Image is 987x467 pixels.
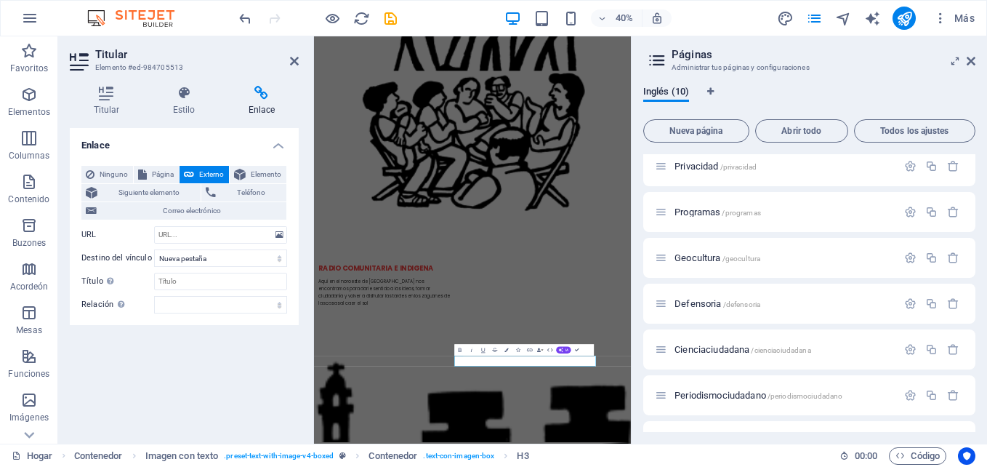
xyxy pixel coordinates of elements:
[95,61,270,74] h3: Elemento #ed-984705513
[81,300,113,309] font: Relación
[565,348,568,352] span: IA
[9,150,50,161] p: Columnas
[489,344,500,356] button: Strikethrough
[674,344,811,355] span: Click to open page
[670,161,897,171] div: Privacidad/privacidad
[947,252,959,264] div: Remove
[571,344,582,356] button: Confirm (Ctrl+⏎)
[839,447,878,465] h6: Session time
[720,163,757,171] span: /privacidad
[904,160,916,172] div: Settings
[151,166,174,183] span: Página
[368,447,417,465] span: Click to select. Double-click to edit
[954,12,975,24] font: Más
[925,343,938,356] div: Duplicate
[353,10,370,27] i: Reload page
[9,412,49,423] p: Imágenes
[95,48,299,61] h2: Titular
[10,63,48,74] p: Favoritos
[674,298,760,309] span: Click to open page
[230,166,286,183] button: Elemento
[670,253,897,263] div: Geocultura/geocultura
[145,447,219,465] span: Click to select. Double-click to edit
[81,166,133,183] button: Ninguno
[904,343,916,356] div: Settings
[643,83,689,103] span: Inglés (10)
[855,447,877,465] span: 00 00
[81,184,201,201] button: Siguiente elemento
[81,202,286,220] button: Correo electrónico
[947,343,959,356] div: Remove
[768,392,843,400] span: /periodismociudadano
[751,346,810,354] span: /cienciaciudadana
[84,9,193,27] img: Logotipo del editor
[74,447,529,465] nav: breadcrumb
[101,202,282,220] span: Correo electrónico
[670,345,897,354] div: Cienciaciudadana/cienciaciudadana
[224,447,334,465] span: . preset-text-with-image-v4-boxed
[947,206,959,218] div: Remove
[134,166,179,183] button: Página
[613,9,636,27] h6: 40%
[250,166,282,183] span: Elemento
[674,252,760,263] span: Click to open page
[10,281,49,292] p: Acordeón
[478,344,488,356] button: Underline (Ctrl+U)
[722,209,760,217] span: /programas
[8,106,50,118] p: Elementos
[249,105,275,115] font: Enlace
[854,119,975,143] button: Todos los ajustes
[834,9,852,27] button: navegante
[323,9,341,27] button: Click here to leave preview mode and continue editing
[74,447,123,465] span: Click to select. Double-click to edit
[201,184,286,201] button: Teléfono
[154,273,287,290] input: Título
[776,9,794,27] button: diseño
[925,206,938,218] div: Duplicate
[863,9,881,27] button: text_generator
[12,237,47,249] p: Buzones
[904,389,916,402] div: Settings
[674,161,757,172] span: Click to open page
[927,7,980,30] button: Más
[722,255,761,263] span: /geocultura
[643,86,975,113] div: Pestañas de idioma
[352,9,370,27] button: recargar
[423,447,494,465] span: .text-con-imagen-box
[198,166,225,183] span: Externo
[925,160,938,172] div: Duplicate
[723,300,761,308] span: /defensoria
[861,127,969,135] span: Todos los ajustes
[893,7,916,30] button: publicar
[904,252,916,264] div: Settings
[236,9,254,27] button: deshacer
[911,447,940,465] font: Código
[674,390,842,401] span: Click to open page
[947,389,959,402] div: Remove
[102,184,196,201] span: Siguiente elemento
[454,344,465,356] button: Bold (Ctrl+B)
[81,250,154,267] label: Destino del vínculo
[672,48,975,61] h2: Páginas
[805,9,823,27] button: Páginas
[670,207,897,217] div: Programas/programas
[27,447,52,465] font: Hogar
[643,119,749,143] button: Nueva página
[94,105,120,115] font: Titular
[806,10,823,27] i: Pages (Ctrl+Alt+S)
[556,346,571,354] button: IA
[99,166,129,183] span: Ninguno
[81,276,103,286] font: Título
[650,127,743,135] span: Nueva página
[889,447,946,465] button: Código
[777,10,794,27] i: Design (Ctrl+Alt+Y)
[501,344,512,356] button: Colors
[755,119,848,143] button: Abrir todo
[835,10,852,27] i: Navigator
[466,344,477,356] button: Italic (Ctrl+I)
[81,226,154,244] label: URL
[524,344,535,356] button: Link
[512,344,523,356] button: Icons
[173,105,196,115] font: Estilo
[672,61,946,74] h3: Administrar tus páginas y configuraciones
